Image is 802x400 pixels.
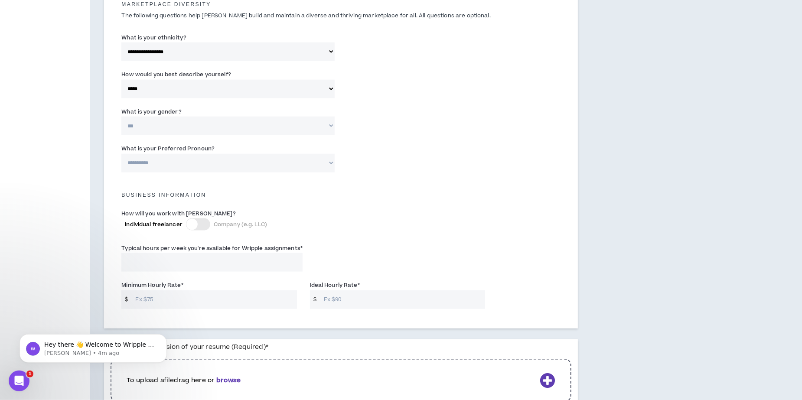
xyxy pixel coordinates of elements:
[310,278,360,292] label: Ideal Hourly Rate
[216,376,241,385] b: browse
[121,31,186,45] label: What is your ethnicity?
[121,105,181,119] label: What is your gender?
[121,290,131,309] span: $
[7,316,180,377] iframe: Intercom notifications message
[9,371,29,391] iframe: Intercom live chat
[127,376,536,385] p: To upload a file drag here or
[121,142,215,156] label: What is your Preferred Pronoun?
[115,12,567,20] p: The following questions help [PERSON_NAME] build and maintain a diverse and thriving marketplace ...
[319,290,485,309] input: Ex $90
[310,290,320,309] span: $
[121,241,303,255] label: Typical hours per week you're available for Wripple assignments
[214,221,267,228] span: Company (e.g. LLC)
[121,68,231,81] label: How would you best describe yourself?
[111,339,268,354] label: Upload a PDF version of your resume (Required)
[26,371,33,377] span: 1
[131,290,297,309] input: Ex $75
[115,192,567,198] h5: Business Information
[121,278,183,292] label: Minimum Hourly Rate
[125,221,183,228] span: Individual freelancer
[121,207,235,221] label: How will you work with [PERSON_NAME]?
[115,1,567,7] h5: Marketplace Diversity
